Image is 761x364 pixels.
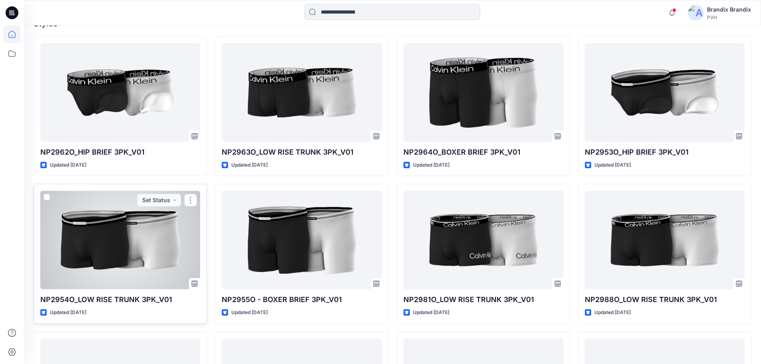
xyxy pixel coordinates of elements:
[50,161,86,169] p: Updated [DATE]
[403,191,563,289] a: NP2981O_LOW RISE TRUNK 3PK_V01
[40,294,200,305] p: NP2954O_LOW RISE TRUNK 3PK_V01
[222,294,381,305] p: NP2955O - BOXER BRIEF 3PK_V01
[413,161,449,169] p: Updated [DATE]
[40,43,200,142] a: NP2962O_HIP BRIEF 3PK_V01
[585,43,745,142] a: NP2953O_HIP BRIEF 3PK_V01
[40,191,200,289] a: NP2954O_LOW RISE TRUNK 3PK_V01
[222,43,381,142] a: NP2963O_LOW RISE TRUNK 3PK_V01
[403,294,563,305] p: NP2981O_LOW RISE TRUNK 3PK_V01
[585,191,745,289] a: NP2988O_LOW RISE TRUNK 3PK_V01
[707,5,751,14] div: Brandix Brandix
[403,147,563,158] p: NP2964O_BOXER BRIEF 3PK_V01
[222,147,381,158] p: NP2963O_LOW RISE TRUNK 3PK_V01
[40,147,200,158] p: NP2962O_HIP BRIEF 3PK_V01
[707,14,751,20] div: PVH
[231,161,268,169] p: Updated [DATE]
[585,294,745,305] p: NP2988O_LOW RISE TRUNK 3PK_V01
[50,308,86,317] p: Updated [DATE]
[585,147,745,158] p: NP2953O_HIP BRIEF 3PK_V01
[403,43,563,142] a: NP2964O_BOXER BRIEF 3PK_V01
[231,308,268,317] p: Updated [DATE]
[594,308,631,317] p: Updated [DATE]
[222,191,381,289] a: NP2955O - BOXER BRIEF 3PK_V01
[413,308,449,317] p: Updated [DATE]
[594,161,631,169] p: Updated [DATE]
[688,5,704,21] img: avatar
